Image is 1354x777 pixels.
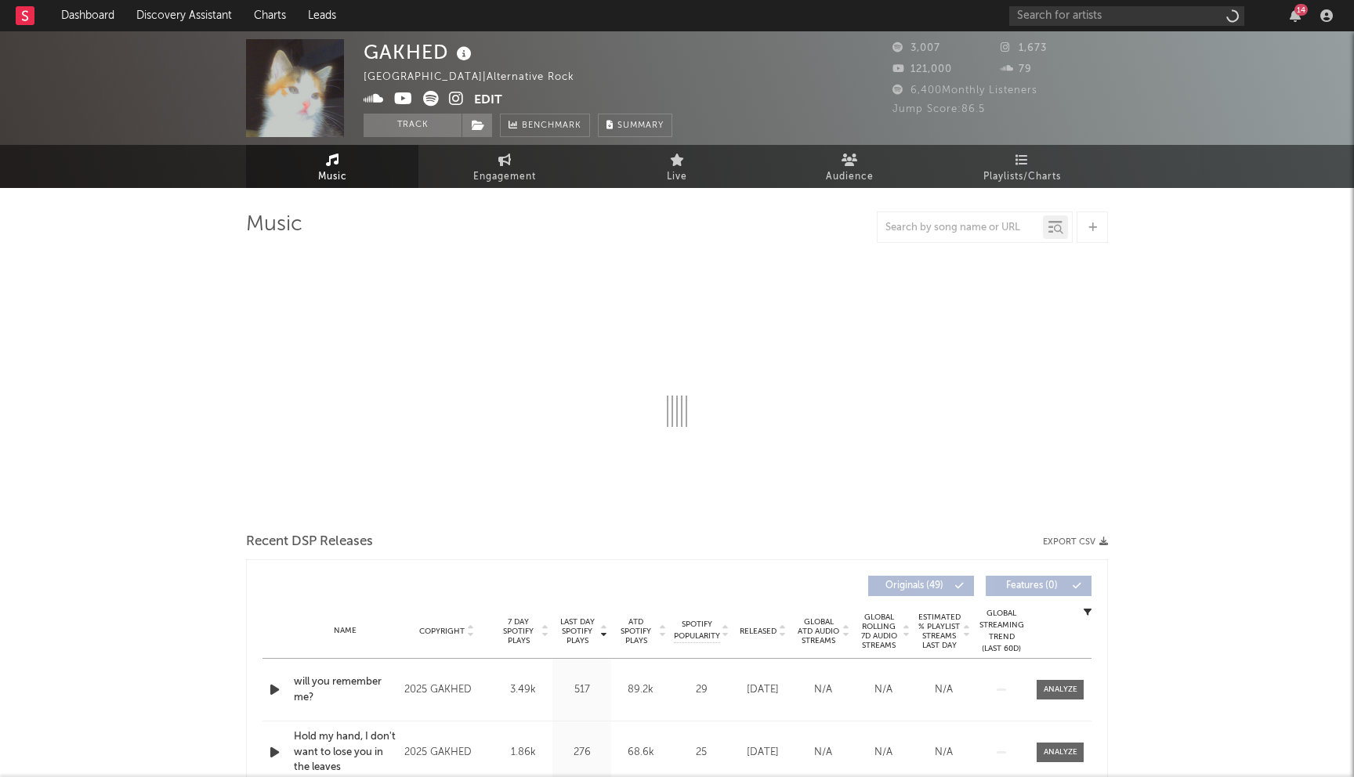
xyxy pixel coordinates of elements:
[892,43,940,53] span: 3,007
[364,114,462,137] button: Track
[1001,43,1047,53] span: 1,673
[294,674,396,705] a: will you remember me?
[246,145,418,188] a: Music
[797,745,849,761] div: N/A
[878,222,1043,234] input: Search by song name or URL
[617,121,664,130] span: Summary
[473,168,536,186] span: Engagement
[1294,4,1308,16] div: 14
[857,613,900,650] span: Global Rolling 7D Audio Streams
[826,168,874,186] span: Audience
[615,617,657,645] span: ATD Spotify Plays
[498,617,539,645] span: 7 Day Spotify Plays
[892,85,1037,96] span: 6,400 Monthly Listeners
[667,168,687,186] span: Live
[294,625,396,637] div: Name
[1001,64,1032,74] span: 79
[294,729,396,775] a: Hold my hand, I don't want to lose you in the leaves
[868,576,974,596] button: Originals(49)
[674,682,729,698] div: 29
[404,743,490,762] div: 2025 GAKHED
[986,576,1092,596] button: Features(0)
[474,91,502,110] button: Edit
[404,681,490,699] div: 2025 GAKHED
[918,613,961,650] span: Estimated % Playlist Streams Last Day
[498,745,548,761] div: 1.86k
[857,682,910,698] div: N/A
[556,682,607,698] div: 517
[797,617,840,645] span: Global ATD Audio Streams
[674,745,729,761] div: 25
[246,533,373,551] span: Recent DSP Releases
[615,682,666,698] div: 89.2k
[737,682,789,698] div: [DATE]
[1043,537,1108,547] button: Export CSV
[556,617,598,645] span: Last Day Spotify Plays
[364,68,592,87] div: [GEOGRAPHIC_DATA] | Alternative Rock
[763,145,936,188] a: Audience
[598,114,672,137] button: Summary
[419,627,465,636] span: Copyright
[740,627,777,636] span: Released
[1290,9,1301,22] button: 14
[892,64,952,74] span: 121,000
[1009,6,1244,26] input: Search for artists
[996,581,1068,591] span: Features ( 0 )
[936,145,1108,188] a: Playlists/Charts
[418,145,591,188] a: Engagement
[892,104,985,114] span: Jump Score: 86.5
[674,619,720,642] span: Spotify Popularity
[918,682,970,698] div: N/A
[857,745,910,761] div: N/A
[522,117,581,136] span: Benchmark
[500,114,590,137] a: Benchmark
[591,145,763,188] a: Live
[983,168,1061,186] span: Playlists/Charts
[918,745,970,761] div: N/A
[364,39,476,65] div: GAKHED
[556,745,607,761] div: 276
[498,682,548,698] div: 3.49k
[797,682,849,698] div: N/A
[978,608,1025,655] div: Global Streaming Trend (Last 60D)
[615,745,666,761] div: 68.6k
[318,168,347,186] span: Music
[737,745,789,761] div: [DATE]
[878,581,950,591] span: Originals ( 49 )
